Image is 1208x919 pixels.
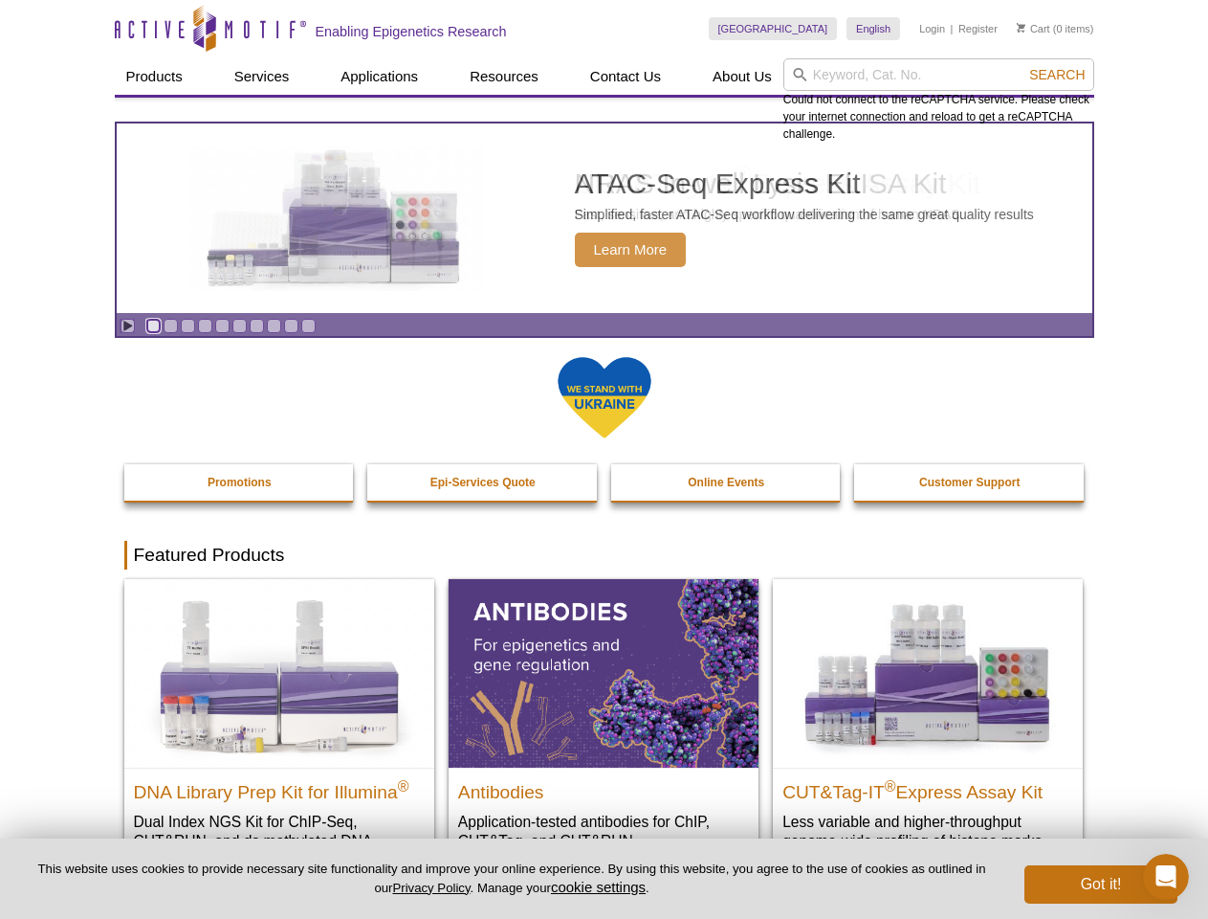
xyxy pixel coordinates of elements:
[773,579,1083,767] img: CUT&Tag-IT® Express Assay Kit
[688,476,764,489] strong: Online Events
[392,881,470,895] a: Privacy Policy
[124,579,434,888] a: DNA Library Prep Kit for Illumina DNA Library Prep Kit for Illumina® Dual Index NGS Kit for ChIP-...
[783,58,1094,91] input: Keyword, Cat. No.
[398,777,409,794] sup: ®
[198,319,212,333] a: Go to slide 4
[919,22,945,35] a: Login
[782,773,1073,802] h2: CUT&Tag-IT Express Assay Kit
[134,773,425,802] h2: DNA Library Prep Kit for Illumina
[783,58,1094,143] div: Could not connect to the reCAPTCHA service. Please check your internet connection and reload to g...
[1017,17,1094,40] li: (0 items)
[782,812,1073,851] p: Less variable and higher-throughput genome-wide profiling of histone marks​.
[316,23,507,40] h2: Enabling Epigenetics Research
[709,17,838,40] a: [GEOGRAPHIC_DATA]
[458,773,749,802] h2: Antibodies
[611,464,843,501] a: Online Events
[250,319,264,333] a: Go to slide 7
[773,579,1083,869] a: CUT&Tag-IT® Express Assay Kit CUT&Tag-IT®Express Assay Kit Less variable and higher-throughput ge...
[223,58,301,95] a: Services
[164,319,178,333] a: Go to slide 2
[178,146,494,291] img: ATAC-Seq Express Kit
[449,579,758,767] img: All Antibodies
[575,206,1034,223] p: Simplified, faster ATAC-Seq workflow delivering the same great quality results
[885,777,896,794] sup: ®
[1143,854,1189,900] iframe: Intercom live chat
[121,319,135,333] a: Toggle autoplay
[449,579,758,869] a: All Antibodies Antibodies Application-tested antibodies for ChIP, CUT&Tag, and CUT&RUN.
[215,319,230,333] a: Go to slide 5
[1024,865,1177,904] button: Got it!
[1017,22,1050,35] a: Cart
[575,233,687,267] span: Learn More
[267,319,281,333] a: Go to slide 8
[854,464,1086,501] a: Customer Support
[367,464,599,501] a: Epi-Services Quote
[958,22,998,35] a: Register
[115,58,194,95] a: Products
[701,58,783,95] a: About Us
[181,319,195,333] a: Go to slide 3
[575,169,1034,198] h2: ATAC-Seq Express Kit
[124,579,434,767] img: DNA Library Prep Kit for Illumina
[458,812,749,851] p: Application-tested antibodies for ChIP, CUT&Tag, and CUT&RUN.
[579,58,672,95] a: Contact Us
[124,464,356,501] a: Promotions
[430,476,536,489] strong: Epi-Services Quote
[1017,23,1025,33] img: Your Cart
[31,861,993,897] p: This website uses cookies to provide necessary site functionality and improve your online experie...
[232,319,247,333] a: Go to slide 6
[551,879,646,895] button: cookie settings
[329,58,429,95] a: Applications
[951,17,954,40] li: |
[284,319,298,333] a: Go to slide 9
[557,355,652,440] img: We Stand With Ukraine
[458,58,550,95] a: Resources
[919,476,1020,489] strong: Customer Support
[1023,66,1090,83] button: Search
[124,541,1085,570] h2: Featured Products
[134,812,425,870] p: Dual Index NGS Kit for ChIP-Seq, CUT&RUN, and ds methylated DNA assays.
[117,123,1092,313] a: ATAC-Seq Express Kit ATAC-Seq Express Kit Simplified, faster ATAC-Seq workflow delivering the sam...
[208,476,272,489] strong: Promotions
[117,123,1092,313] article: ATAC-Seq Express Kit
[301,319,316,333] a: Go to slide 10
[146,319,161,333] a: Go to slide 1
[1029,67,1085,82] span: Search
[846,17,900,40] a: English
